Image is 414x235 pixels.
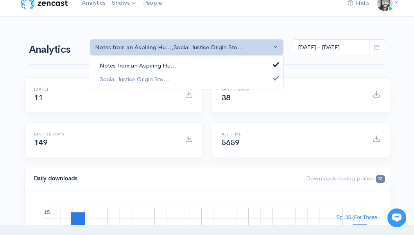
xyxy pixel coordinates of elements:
span: 11 [34,93,43,103]
span: Social Justice Origin Sto... [100,75,169,84]
input: Search articles [23,147,140,162]
text: 15 [44,209,50,215]
button: Notes from an Aspiring Hu..., Social Justice Origin Sto... [90,39,284,55]
p: Find an answer quickly [11,134,146,143]
h2: Just let us know if you need anything and we'll be happy to help! 🙂 [12,52,145,89]
span: Notes from an Aspiring Hu... [100,61,176,70]
input: analytics date range selector [293,39,369,55]
iframe: gist-messenger-bubble-iframe [387,208,406,227]
span: New conversation [50,108,94,114]
button: New conversation [12,103,144,119]
h6: [DATE] [34,87,176,91]
h6: Last 30 days [34,132,176,136]
span: 73 [376,175,385,183]
span: 149 [34,138,48,148]
span: 38 [222,93,231,103]
text: Ep. 35 (For Those...) [336,214,383,220]
h6: All time [222,132,363,136]
span: 5659 [222,138,240,148]
span: Downloads during period: [306,174,385,182]
div: Notes from an Aspiring Hu... , Social Justice Origin Sto... [95,43,272,52]
h1: Hi 👋 [12,38,145,50]
h4: Daily downloads [34,175,297,182]
h6: Last 7 days [222,87,363,91]
h1: Analytics [29,44,81,55]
